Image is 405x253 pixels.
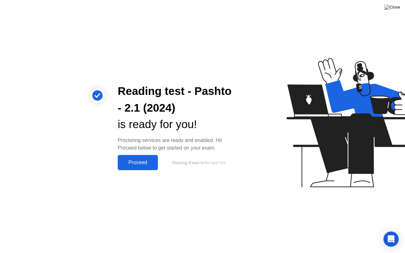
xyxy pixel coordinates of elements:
[161,157,235,169] button: Starting Exam in9m and 54s
[120,160,156,165] div: Proceed
[384,5,400,10] img: Close
[383,231,399,247] div: Open Intercom Messenger
[118,155,158,170] button: Proceed
[205,160,226,165] span: 9m and 54s
[118,83,235,116] div: Reading test - Pashto - 2.1 (2024)
[118,116,235,133] div: is ready for you!
[118,137,235,152] div: Proctoring services are ready and enabled. Hit Proceed below to get started on your exam.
